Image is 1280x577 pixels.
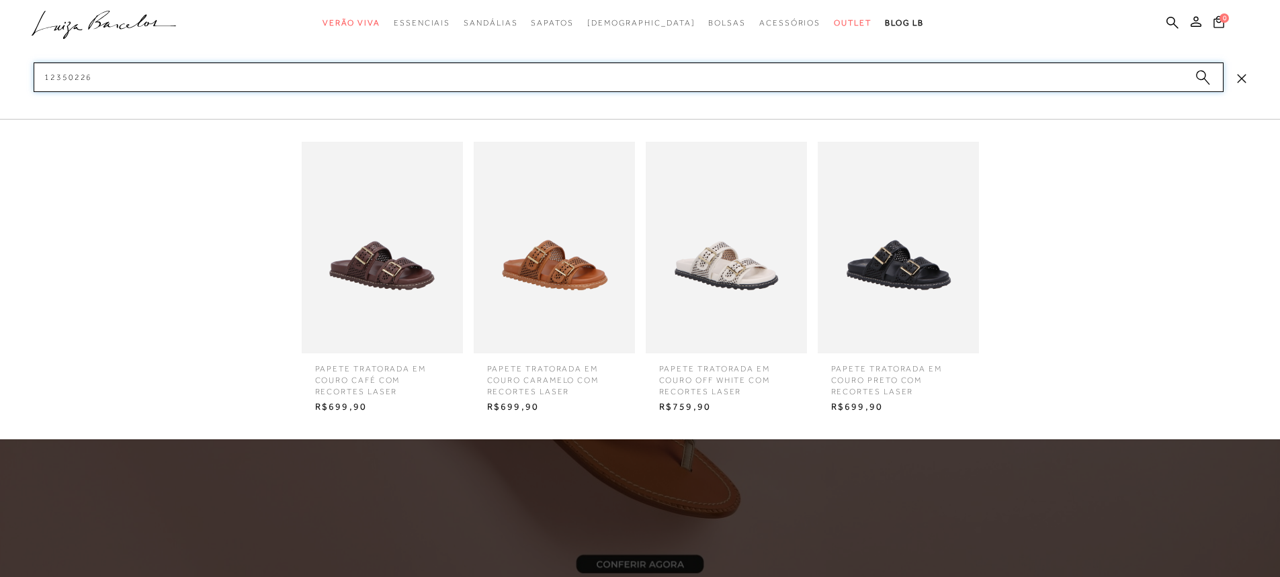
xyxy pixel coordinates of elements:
[474,142,635,353] img: PAPETE TRATORADA EM COURO CARAMELO COM RECORTES LASER
[642,142,810,417] a: PAPETE TRATORADA EM COURO OFF WHITE COM RECORTES LASER PAPETE TRATORADA EM COURO OFF WHITE COM RE...
[323,11,380,36] a: categoryNavScreenReaderText
[821,353,976,397] span: PAPETE TRATORADA EM COURO PRETO COM RECORTES LASER
[1220,13,1229,23] span: 0
[531,18,573,28] span: Sapatos
[834,18,871,28] span: Outlet
[814,142,982,417] a: PAPETE TRATORADA EM COURO PRETO COM RECORTES LASER PAPETE TRATORADA EM COURO PRETO COM RECORTES L...
[759,11,820,36] a: categoryNavScreenReaderText
[464,18,517,28] span: Sandálias
[477,353,632,397] span: PAPETE TRATORADA EM COURO CARAMELO COM RECORTES LASER
[34,62,1224,92] input: Buscar.
[323,18,380,28] span: Verão Viva
[305,353,460,397] span: PAPETE TRATORADA EM COURO CAFÉ COM RECORTES LASER
[649,397,804,417] span: R$759,90
[394,18,450,28] span: Essenciais
[587,11,695,36] a: noSubCategoriesText
[818,142,979,353] img: PAPETE TRATORADA EM COURO PRETO COM RECORTES LASER
[834,11,871,36] a: categoryNavScreenReaderText
[302,142,463,353] img: PAPETE TRATORADA EM COURO CAFÉ COM RECORTES LASER
[885,11,924,36] a: BLOG LB
[477,397,632,417] span: R$699,90
[708,11,746,36] a: categoryNavScreenReaderText
[394,11,450,36] a: categoryNavScreenReaderText
[759,18,820,28] span: Acessórios
[587,18,695,28] span: [DEMOGRAPHIC_DATA]
[470,142,638,417] a: PAPETE TRATORADA EM COURO CARAMELO COM RECORTES LASER PAPETE TRATORADA EM COURO CARAMELO COM RECO...
[305,397,460,417] span: R$699,90
[531,11,573,36] a: categoryNavScreenReaderText
[298,142,466,417] a: PAPETE TRATORADA EM COURO CAFÉ COM RECORTES LASER PAPETE TRATORADA EM COURO CAFÉ COM RECORTES LAS...
[821,397,976,417] span: R$699,90
[885,18,924,28] span: BLOG LB
[649,353,804,397] span: PAPETE TRATORADA EM COURO OFF WHITE COM RECORTES LASER
[1209,15,1228,33] button: 0
[708,18,746,28] span: Bolsas
[464,11,517,36] a: categoryNavScreenReaderText
[646,142,807,353] img: PAPETE TRATORADA EM COURO OFF WHITE COM RECORTES LASER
